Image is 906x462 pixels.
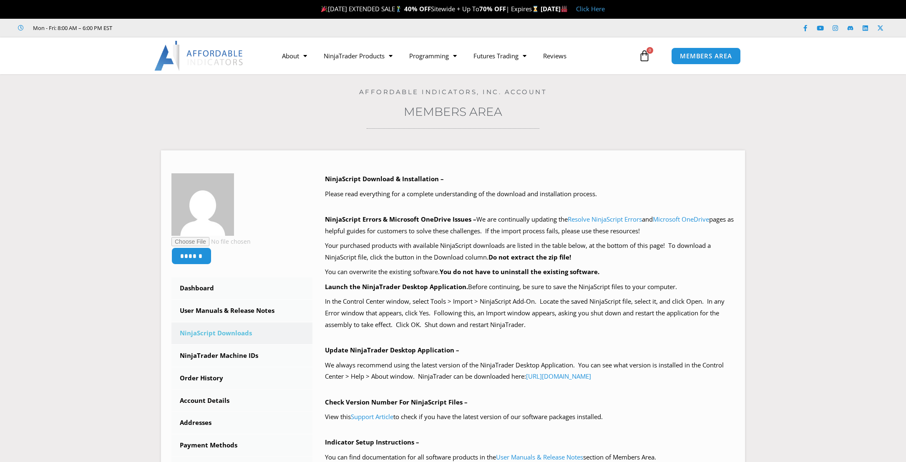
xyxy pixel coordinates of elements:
a: User Manuals & Release Notes [496,453,583,461]
a: Reviews [535,46,575,65]
img: 🏌️‍♂️ [395,6,402,12]
a: Support Article [351,412,393,421]
a: User Manuals & Release Notes [171,300,312,322]
a: 0 [626,44,663,68]
img: e8feb1ff8a5dfe589b667e4ba2618df02988beae940df039e8f2b8c095e55221 [171,173,234,236]
p: You can overwrite the existing software. [325,266,735,278]
img: 🎉 [321,6,327,12]
nav: Menu [274,46,637,65]
p: We are continually updating the and pages as helpful guides for customers to solve these challeng... [325,214,735,237]
a: NinjaTrader Products [315,46,401,65]
b: Check Version Number For NinjaScript Files – [325,398,468,406]
p: Before continuing, be sure to save the NinjaScript files to your computer. [325,281,735,293]
p: In the Control Center window, select Tools > Import > NinjaScript Add-On. Locate the saved NinjaS... [325,296,735,331]
b: NinjaScript Errors & Microsoft OneDrive Issues – [325,215,476,223]
iframe: Customer reviews powered by Trustpilot [124,24,249,32]
p: View this to check if you have the latest version of our software packages installed. [325,411,735,423]
span: [DATE] EXTENDED SALE Sitewide + Up To | Expires [319,5,540,13]
b: Indicator Setup Instructions – [325,438,419,446]
a: Dashboard [171,277,312,299]
strong: [DATE] [541,5,568,13]
a: [URL][DOMAIN_NAME] [526,372,591,380]
span: Mon - Fri: 8:00 AM – 6:00 PM EST [31,23,112,33]
a: Programming [401,46,465,65]
img: LogoAI | Affordable Indicators – NinjaTrader [154,41,244,71]
strong: 70% OFF [479,5,506,13]
p: Your purchased products with available NinjaScript downloads are listed in the table below, at th... [325,240,735,263]
a: About [274,46,315,65]
span: MEMBERS AREA [680,53,732,59]
b: NinjaScript Download & Installation – [325,175,444,183]
b: Launch the NinjaTrader Desktop Application. [325,282,468,291]
a: Click Here [576,5,605,13]
a: Resolve NinjaScript Errors [568,215,642,223]
strong: 40% OFF [404,5,431,13]
img: 🏭 [561,6,567,12]
b: Update NinjaTrader Desktop Application – [325,346,459,354]
a: Futures Trading [465,46,535,65]
a: Members Area [404,105,502,119]
img: ⌛ [532,6,539,12]
a: NinjaTrader Machine IDs [171,345,312,367]
p: We always recommend using the latest version of the NinjaTrader Desktop Application. You can see ... [325,360,735,383]
a: NinjaScript Downloads [171,322,312,344]
a: Affordable Indicators, Inc. Account [359,88,547,96]
a: Microsoft OneDrive [653,215,709,223]
b: You do not have to uninstall the existing software. [440,267,599,276]
a: Addresses [171,412,312,434]
b: Do not extract the zip file! [488,253,571,261]
p: Please read everything for a complete understanding of the download and installation process. [325,188,735,200]
a: Order History [171,367,312,389]
a: Account Details [171,390,312,412]
a: MEMBERS AREA [671,47,741,65]
span: 0 [647,47,653,54]
a: Payment Methods [171,435,312,456]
